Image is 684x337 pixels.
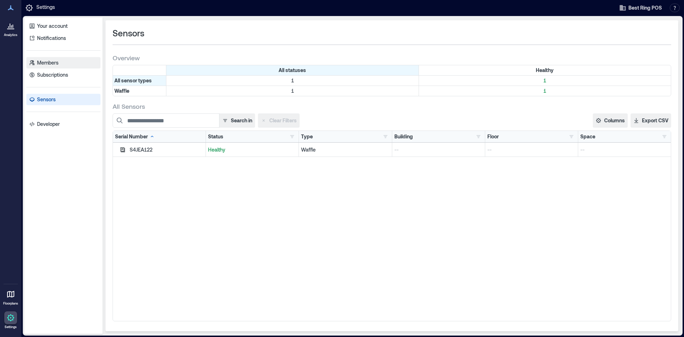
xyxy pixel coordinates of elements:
[26,57,100,68] a: Members
[617,2,664,14] button: Best Ring POS
[301,146,389,153] div: Waffle
[4,33,17,37] p: Analytics
[36,4,55,12] p: Settings
[26,32,100,44] a: Notifications
[487,146,576,153] p: --
[115,133,155,140] div: Serial Number
[26,94,100,105] a: Sensors
[166,65,419,75] div: All statuses
[419,86,671,96] div: Filter by Type: Waffle & Status: Healthy
[113,76,166,86] div: All sensor types
[394,133,413,140] div: Building
[580,133,595,140] div: Space
[208,133,223,140] div: Status
[26,118,100,130] a: Developer
[580,146,669,153] p: --
[3,301,18,306] p: Floorplans
[37,35,66,42] p: Notifications
[219,113,255,128] button: Search in
[631,113,671,128] button: Export CSV
[419,65,671,75] div: Filter by Status: Healthy
[420,77,670,84] p: 1
[113,86,166,96] div: Filter by Type: Waffle
[593,113,628,128] button: Columns
[37,71,68,78] p: Subscriptions
[258,113,300,128] button: Clear Filters
[26,69,100,81] a: Subscriptions
[37,121,60,128] p: Developer
[1,286,20,308] a: Floorplans
[37,59,58,66] p: Members
[26,20,100,32] a: Your account
[420,87,670,95] p: 1
[301,133,313,140] div: Type
[113,102,145,111] span: All Sensors
[113,53,140,62] span: Overview
[168,77,417,84] p: 1
[394,146,483,153] p: --
[37,96,56,103] p: Sensors
[37,22,68,30] p: Your account
[130,146,203,153] div: S4JEA122
[208,146,296,153] p: Healthy
[487,133,499,140] div: Floor
[628,4,662,11] span: Best Ring POS
[5,325,17,329] p: Settings
[113,27,144,39] span: Sensors
[2,309,19,331] a: Settings
[168,87,417,95] p: 1
[2,17,20,39] a: Analytics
